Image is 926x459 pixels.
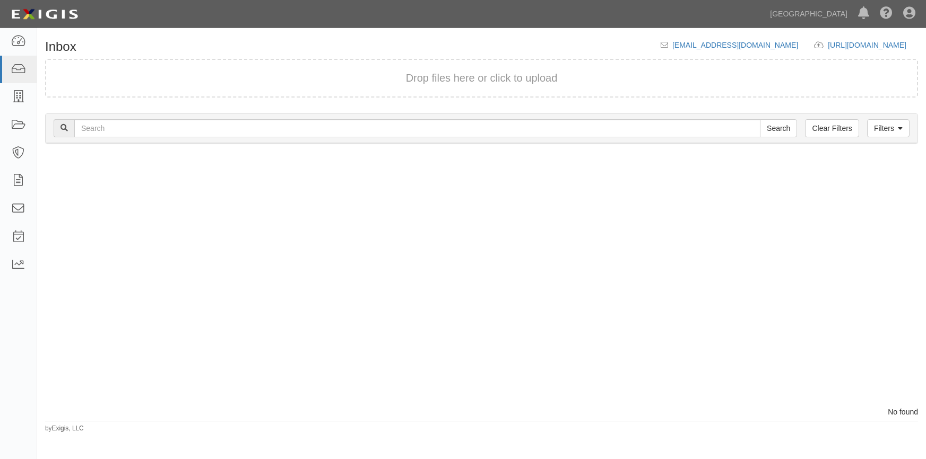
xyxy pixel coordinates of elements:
[52,425,84,432] a: Exigis, LLC
[37,407,926,417] div: No found
[760,119,797,137] input: Search
[8,5,81,24] img: logo-5460c22ac91f19d4615b14bd174203de0afe785f0fc80cf4dbbc73dc1793850b.png
[74,119,760,137] input: Search
[45,424,84,433] small: by
[765,3,853,24] a: [GEOGRAPHIC_DATA]
[406,70,558,86] button: Drop files here or click to upload
[880,7,893,20] i: Help Center - Complianz
[828,41,918,49] a: [URL][DOMAIN_NAME]
[672,41,798,49] a: [EMAIL_ADDRESS][DOMAIN_NAME]
[45,40,76,54] h1: Inbox
[805,119,859,137] a: Clear Filters
[867,119,910,137] a: Filters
